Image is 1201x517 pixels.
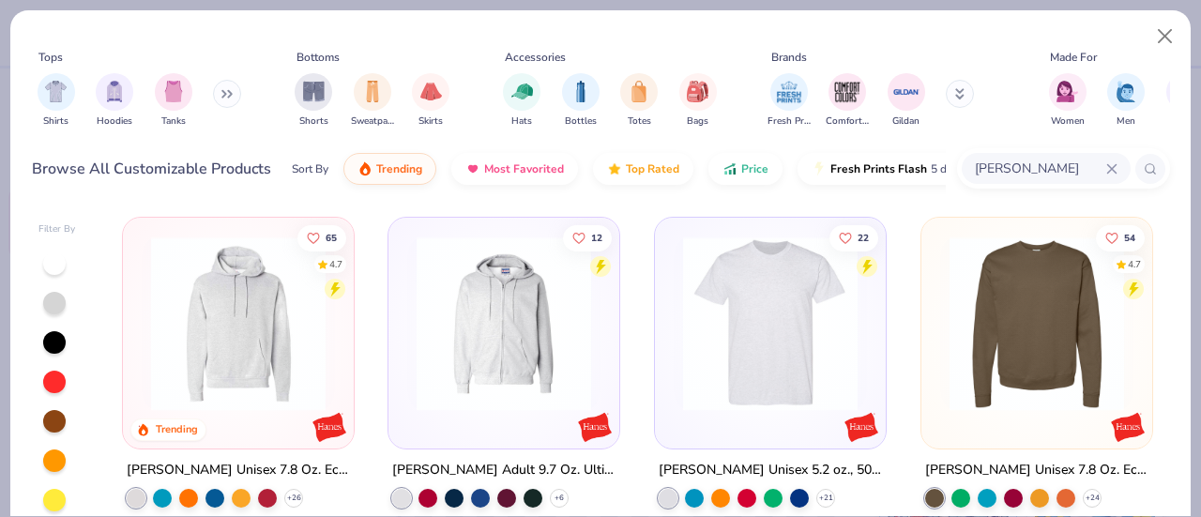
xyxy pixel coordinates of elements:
[295,73,332,129] button: filter button
[505,49,566,66] div: Accessories
[511,81,533,102] img: Hats Image
[1085,493,1099,504] span: + 24
[812,161,827,176] img: flash.gif
[32,158,271,180] div: Browse All Customizable Products
[775,78,803,106] img: Fresh Prints Image
[326,233,337,242] span: 65
[155,73,192,129] button: filter button
[592,233,603,242] span: 12
[819,493,833,504] span: + 21
[1049,73,1087,129] div: filter for Women
[629,81,649,102] img: Totes Image
[45,81,67,102] img: Shirts Image
[798,153,1014,185] button: Fresh Prints Flash5 day delivery
[297,224,346,251] button: Like
[570,81,591,102] img: Bottles Image
[412,73,449,129] button: filter button
[593,153,693,185] button: Top Rated
[826,114,869,129] span: Comfort Colors
[628,114,651,129] span: Totes
[826,73,869,129] div: filter for Comfort Colors
[843,408,880,446] img: Hanes logo
[295,73,332,129] div: filter for Shorts
[38,222,76,236] div: Filter By
[768,114,811,129] span: Fresh Prints
[562,73,600,129] div: filter for Bottles
[1117,114,1135,129] span: Men
[451,153,578,185] button: Most Favorited
[826,73,869,129] button: filter button
[351,73,394,129] div: filter for Sweatpants
[562,73,600,129] button: filter button
[343,153,436,185] button: Trending
[830,161,927,176] span: Fresh Prints Flash
[1148,19,1183,54] button: Close
[1107,73,1145,129] div: filter for Men
[555,493,564,504] span: + 6
[620,73,658,129] div: filter for Totes
[741,161,768,176] span: Price
[38,73,75,129] button: filter button
[771,49,807,66] div: Brands
[38,49,63,66] div: Tops
[392,459,616,482] div: [PERSON_NAME] Adult 9.7 Oz. Ultimate Cotton 90/10 Full-Zip Hood
[296,49,340,66] div: Bottoms
[833,78,861,106] img: Comfort Colors Image
[679,73,717,129] div: filter for Bags
[888,73,925,129] button: filter button
[161,114,186,129] span: Tanks
[329,257,342,271] div: 4.7
[407,236,600,411] img: 11ffa2d8-0546-469f-8f1d-d372bf6de768
[620,73,658,129] button: filter button
[768,73,811,129] div: filter for Fresh Prints
[420,81,442,102] img: Skirts Image
[299,114,328,129] span: Shorts
[892,78,920,106] img: Gildan Image
[511,114,532,129] span: Hats
[925,459,1148,482] div: [PERSON_NAME] Unisex 7.8 Oz. Ecosmart 50/50 Crewneck Sweatshirt
[503,73,540,129] button: filter button
[973,158,1106,179] input: Try "T-Shirt"
[888,73,925,129] div: filter for Gildan
[357,161,372,176] img: trending.gif
[155,73,192,129] div: filter for Tanks
[412,73,449,129] div: filter for Skirts
[127,459,350,482] div: [PERSON_NAME] Unisex 7.8 Oz. Ecosmart 50/50 Pullover Hooded Sweatshirt
[931,159,1000,180] span: 5 day delivery
[674,236,867,411] img: b1c750a3-7eee-44e0-9f67-e9dbfdf248d8
[607,161,622,176] img: TopRated.gif
[1051,114,1085,129] span: Women
[351,114,394,129] span: Sweatpants
[142,236,335,411] img: fe3aba7b-4693-4b3e-ab95-a32d4261720b
[484,161,564,176] span: Most Favorited
[892,114,920,129] span: Gildan
[1107,73,1145,129] button: filter button
[38,73,75,129] div: filter for Shirts
[286,493,300,504] span: + 26
[362,81,383,102] img: Sweatpants Image
[768,73,811,129] button: filter button
[708,153,783,185] button: Price
[503,73,540,129] div: filter for Hats
[1050,49,1097,66] div: Made For
[940,236,1133,411] img: e5975505-1776-4f17-ae39-ff4f3b46cee6
[1116,81,1136,102] img: Men Image
[576,408,614,446] img: Hanes logo
[465,161,480,176] img: most_fav.gif
[829,224,878,251] button: Like
[96,73,133,129] button: filter button
[43,114,68,129] span: Shirts
[679,73,717,129] button: filter button
[1049,73,1087,129] button: filter button
[1128,257,1141,271] div: 4.7
[564,224,613,251] button: Like
[687,114,708,129] span: Bags
[659,459,882,482] div: [PERSON_NAME] Unisex 5.2 oz., 50/50 Ecosmart T-Shirt
[1109,408,1147,446] img: Hanes logo
[687,81,707,102] img: Bags Image
[334,236,527,411] img: 977bff3c-1487-49cb-aa46-cbb34c04c4ec
[292,160,328,177] div: Sort By
[1057,81,1078,102] img: Women Image
[163,81,184,102] img: Tanks Image
[351,73,394,129] button: filter button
